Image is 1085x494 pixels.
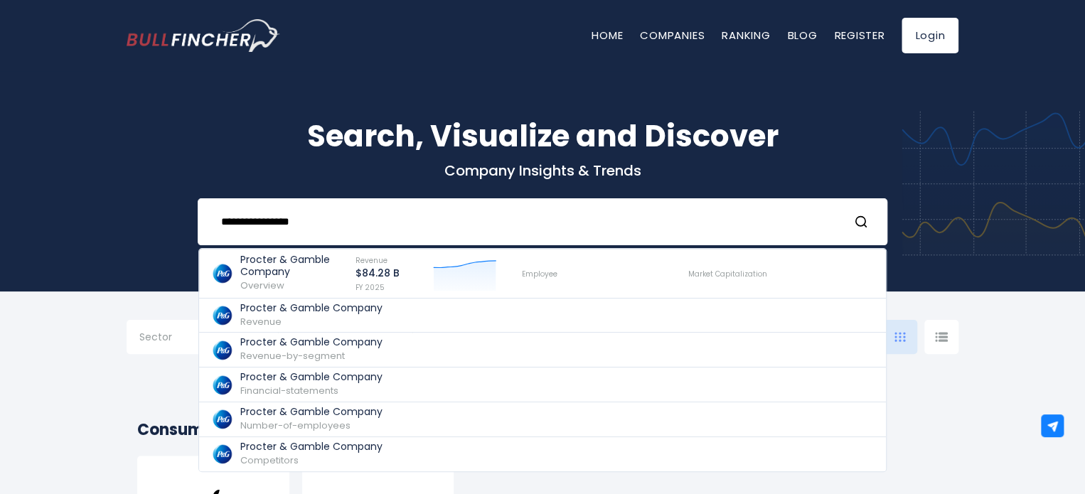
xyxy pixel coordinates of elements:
h1: Search, Visualize and Discover [127,114,958,159]
span: Financial-statements [240,384,338,397]
img: icon-comp-list-view.svg [935,332,948,342]
span: Sector [139,331,172,343]
img: icon-comp-grid.svg [894,332,906,342]
a: Login [902,18,958,53]
a: Companies [640,28,705,43]
a: Blog [787,28,817,43]
p: Procter & Gamble Company [240,302,383,314]
a: Procter & Gamble Company Competitors [199,437,886,471]
a: Register [834,28,884,43]
span: Revenue [356,255,387,266]
a: Procter & Gamble Company Financial-statements [199,367,886,402]
p: Procter & Gamble Company [240,336,383,348]
span: Market Capitalization [688,269,767,279]
span: Number-of-employees [240,419,351,432]
p: $84.28 B [356,267,400,279]
input: Selection [139,326,230,351]
span: Revenue [240,315,282,328]
p: Company Insights & Trends [127,161,958,180]
a: Home [592,28,623,43]
span: FY 2025 [356,282,385,293]
a: Procter & Gamble Company Overview Revenue $84.28 B FY 2025 Employee Market Capitalization [199,249,886,299]
p: Procter & Gamble Company [240,406,383,418]
button: Search [854,213,872,231]
a: Go to homepage [127,19,279,52]
span: Competitors [240,453,299,467]
h2: Consumer Electronics [137,418,948,441]
span: Overview [240,279,284,292]
a: Procter & Gamble Company Number-of-employees [199,402,886,437]
img: Bullfincher logo [127,19,280,52]
p: Procter & Gamble Company [240,441,383,453]
a: Procter & Gamble Company Revenue-by-segment [199,333,886,367]
a: Procter & Gamble Company Revenue [199,299,886,333]
p: Procter & Gamble Company [240,254,343,278]
a: Ranking [722,28,770,43]
span: Employee [522,269,557,279]
span: Revenue-by-segment [240,349,345,363]
p: Procter & Gamble Company [240,371,383,383]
